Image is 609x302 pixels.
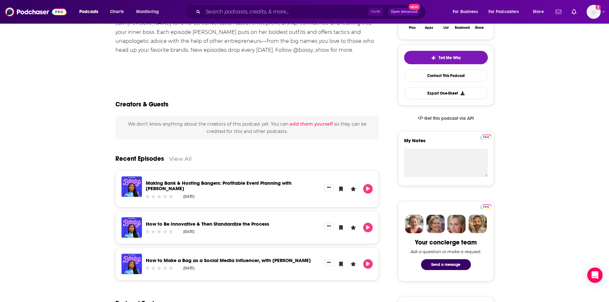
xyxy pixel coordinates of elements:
[480,203,492,209] a: Pro website
[409,4,420,10] span: New
[587,267,603,283] div: Open Intercom Messenger
[528,7,552,17] button: open menu
[5,6,66,18] img: Podchaser - Follow, Share and Rate Podcasts
[553,6,564,17] a: Show notifications dropdown
[447,215,466,233] img: Jules Profile
[404,137,488,149] label: My Notes
[144,194,174,199] div: Community Rating: 0 out of 5
[404,87,488,99] button: Export One-Sheet
[348,259,358,269] button: Leave a Rating
[183,266,194,270] div: [DATE]
[79,7,98,16] span: Podcasts
[183,194,194,199] div: [DATE]
[596,5,601,10] svg: Add a profile image
[404,69,488,82] a: Contact This Podcast
[144,266,174,271] div: Community Rating: 0 out of 5
[448,7,486,17] button: open menu
[290,121,333,127] button: add them yourself
[453,7,478,16] span: For Business
[391,10,418,13] span: Open Advanced
[115,100,168,108] h2: Creators & Guests
[121,254,142,274] img: How to Make a Bag as a Social Media Influencer, with Jessi Ngatikaura
[425,26,433,30] div: Apps
[431,55,436,60] img: tell me why sparkle
[475,26,484,30] div: Share
[480,134,492,140] a: Pro website
[324,223,334,230] button: Show More Button
[363,184,373,194] button: Play
[426,215,445,233] img: Barbara Profile
[169,155,192,162] a: View All
[569,6,579,17] a: Show notifications dropdown
[115,19,379,55] div: Join [PERSON_NAME] for a no-BS conversation about entrepreneurship, confidence and leaning into y...
[405,215,424,233] img: Sydney Profile
[480,135,492,140] img: Podchaser Pro
[363,259,373,269] button: Play
[413,111,479,126] a: Get this podcast via API
[121,217,142,238] img: How to Be Innovative & Then Standardize the Process
[455,26,470,30] div: Bookmark
[336,223,346,232] button: Bookmark Episode
[363,223,373,232] button: Play
[348,223,358,232] button: Leave a Rating
[439,55,461,60] span: Tell Me Why
[75,7,106,17] button: open menu
[587,5,601,19] span: Logged in as amooers
[106,7,128,17] a: Charts
[415,238,477,246] div: Your concierge team
[480,204,492,209] img: Podchaser Pro
[368,8,383,16] span: Ctrl K
[587,5,601,19] button: Show profile menu
[404,51,488,64] button: tell me why sparkleTell Me Why
[191,4,432,19] div: Search podcasts, credits, & more...
[136,7,159,16] span: Monitoring
[132,7,167,17] button: open menu
[533,7,544,16] span: More
[336,259,346,269] button: Bookmark Episode
[324,184,334,191] button: Show More Button
[115,155,164,163] a: Recent Episodes
[121,176,142,197] img: Making Bank & Hosting Bangers: Profitable Event Planning with Marina Middleton
[587,5,601,19] img: User Profile
[146,180,292,191] a: Making Bank & Hosting Bangers: Profitable Event Planning with Marina Middleton
[146,221,269,227] a: How to Be Innovative & Then Standardize the Process
[110,7,124,16] span: Charts
[388,8,420,16] button: Open AdvancedNew
[409,26,416,30] div: Play
[144,229,174,234] div: Community Rating: 0 out of 5
[146,257,311,263] a: How to Make a Bag as a Social Media Influencer, with Jessi Ngatikaura
[488,7,519,16] span: For Podcasters
[424,116,474,121] span: Get this podcast via API
[410,249,481,254] div: Ask a question or make a request.
[348,184,358,194] button: Leave a Rating
[128,121,366,134] span: We don't know anything about the creators of this podcast yet . You can so they can be credited f...
[324,259,334,266] button: Show More Button
[468,215,487,233] img: Jon Profile
[336,184,346,194] button: Bookmark Episode
[421,259,471,270] button: Send a message
[484,7,528,17] button: open menu
[183,229,194,234] div: [DATE]
[203,7,368,17] input: Search podcasts, credits, & more...
[443,26,449,30] div: List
